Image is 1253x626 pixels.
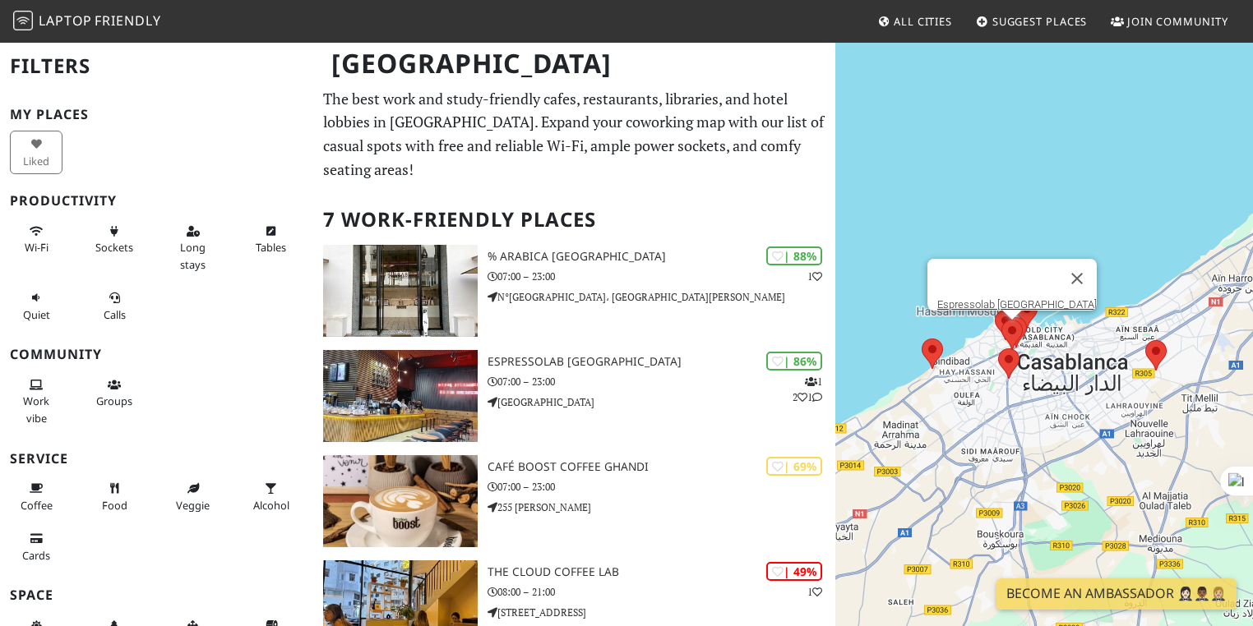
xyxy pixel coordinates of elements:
[167,218,220,278] button: Long stays
[996,578,1237,610] a: Become an Ambassador 🤵🏻‍♀️🤵🏾‍♂️🤵🏼‍♀️
[10,371,62,431] button: Work vibe
[969,7,1094,36] a: Suggest Places
[104,307,126,322] span: Video/audio calls
[10,347,303,362] h3: Community
[488,394,835,410] p: [GEOGRAPHIC_DATA]
[1127,14,1228,29] span: Join Community
[13,7,161,36] a: LaptopFriendly LaptopFriendly
[96,394,132,408] span: Group tables
[25,240,49,255] span: Stable Wi-Fi
[488,460,835,474] h3: Café BOOST COFFEE GHANDI
[10,107,303,122] h3: My Places
[88,371,141,415] button: Groups
[766,246,822,265] div: | 88%
[323,350,478,442] img: Espressolab Morocco
[323,195,825,245] h2: 7 Work-Friendly Places
[21,498,53,513] span: Coffee
[245,475,298,518] button: Alcohol
[488,499,835,515] p: 255 [PERSON_NAME]
[1057,259,1097,298] button: Close
[10,587,303,603] h3: Space
[937,298,1097,311] a: Espressolab [GEOGRAPHIC_DATA]
[10,284,62,328] button: Quiet
[318,41,832,86] h1: [GEOGRAPHIC_DATA]
[167,475,220,518] button: Veggie
[488,479,835,495] p: 07:00 – 23:00
[323,245,478,337] img: % Arabica Casablanca
[10,475,62,518] button: Coffee
[766,457,822,476] div: | 69%
[488,289,835,305] p: N°[GEOGRAPHIC_DATA]، [GEOGRAPHIC_DATA][PERSON_NAME]
[39,12,92,30] span: Laptop
[871,7,959,36] a: All Cities
[766,352,822,371] div: | 86%
[766,562,822,581] div: | 49%
[807,269,822,284] p: 1
[10,218,62,261] button: Wi-Fi
[488,355,835,369] h3: Espressolab [GEOGRAPHIC_DATA]
[488,605,835,620] p: [STREET_ADDRESS]
[88,284,141,328] button: Calls
[22,548,50,563] span: Credit cards
[88,218,141,261] button: Sockets
[323,455,478,547] img: Café BOOST COFFEE GHANDI
[10,41,303,91] h2: Filters
[793,374,822,405] p: 1 2 1
[10,193,303,209] h3: Productivity
[894,14,952,29] span: All Cities
[313,350,835,442] a: Espressolab Morocco | 86% 121 Espressolab [GEOGRAPHIC_DATA] 07:00 – 23:00 [GEOGRAPHIC_DATA]
[95,240,133,255] span: Power sockets
[88,475,141,518] button: Food
[13,11,33,30] img: LaptopFriendly
[95,12,160,30] span: Friendly
[102,498,127,513] span: Food
[313,245,835,337] a: % Arabica Casablanca | 88% 1 % Arabica [GEOGRAPHIC_DATA] 07:00 – 23:00 N°[GEOGRAPHIC_DATA]، [GEOG...
[807,584,822,600] p: 1
[10,525,62,568] button: Cards
[323,87,825,182] p: The best work and study-friendly cafes, restaurants, libraries, and hotel lobbies in [GEOGRAPHIC_...
[245,218,298,261] button: Tables
[23,394,49,425] span: People working
[253,498,289,513] span: Alcohol
[992,14,1088,29] span: Suggest Places
[1104,7,1235,36] a: Join Community
[180,240,206,271] span: Long stays
[23,307,50,322] span: Quiet
[488,565,835,579] h3: THE CLOUD COFFEE LAB
[10,451,303,467] h3: Service
[313,455,835,547] a: Café BOOST COFFEE GHANDI | 69% Café BOOST COFFEE GHANDI 07:00 – 23:00 255 [PERSON_NAME]
[488,584,835,600] p: 08:00 – 21:00
[256,240,286,255] span: Work-friendly tables
[176,498,210,513] span: Veggie
[488,269,835,284] p: 07:00 – 23:00
[488,374,835,389] p: 07:00 – 23:00
[488,250,835,264] h3: % Arabica [GEOGRAPHIC_DATA]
